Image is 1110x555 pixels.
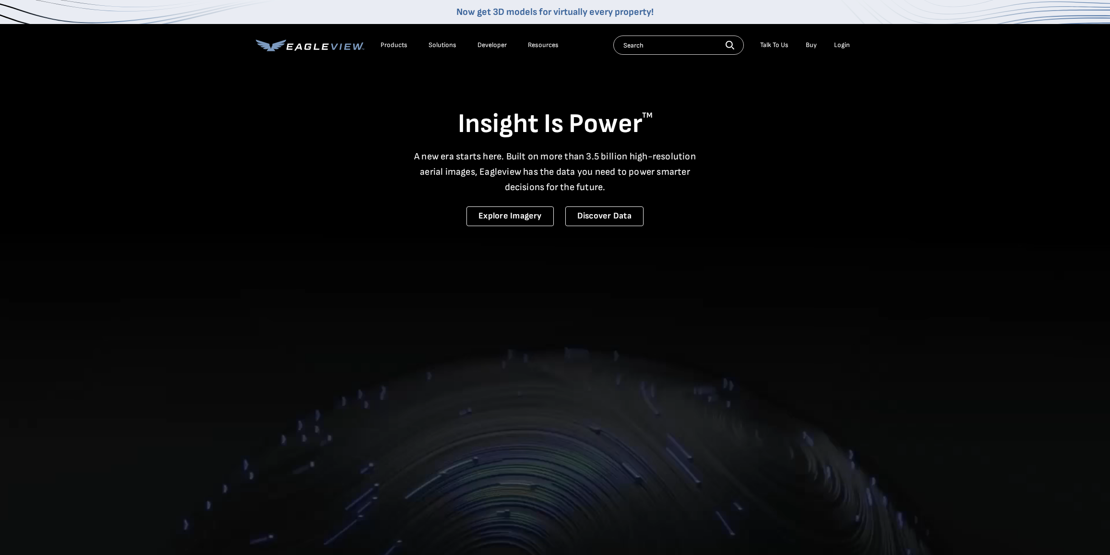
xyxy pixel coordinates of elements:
[565,206,644,226] a: Discover Data
[477,41,507,49] a: Developer
[466,206,554,226] a: Explore Imagery
[834,41,850,49] div: Login
[256,108,855,141] h1: Insight Is Power
[528,41,559,49] div: Resources
[429,41,456,49] div: Solutions
[642,111,653,120] sup: TM
[381,41,407,49] div: Products
[613,36,744,55] input: Search
[760,41,788,49] div: Talk To Us
[456,6,654,18] a: Now get 3D models for virtually every property!
[408,149,702,195] p: A new era starts here. Built on more than 3.5 billion high-resolution aerial images, Eagleview ha...
[806,41,817,49] a: Buy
